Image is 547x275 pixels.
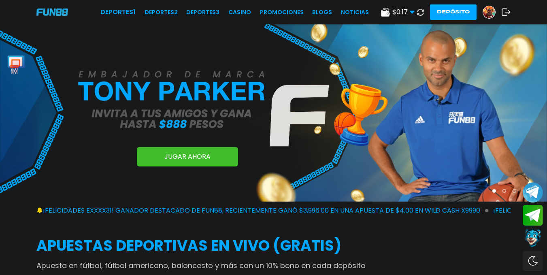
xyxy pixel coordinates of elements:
button: Join telegram [523,205,543,226]
span: ¡FELICIDADES exxxx31! GANADOR DESTACADO DE FUN88, RECIENTEMENTE GANÓ $3,996.00 EN UNA APUESTA DE ... [43,206,488,215]
a: Deportes3 [186,8,219,17]
a: Promociones [260,8,304,17]
a: Avatar [483,6,502,19]
button: Depósito [430,4,477,20]
button: Join telegram channel [523,182,543,203]
h2: APUESTAS DEPORTIVAS EN VIVO (gratis) [36,235,511,257]
button: Contact customer service [523,228,543,249]
a: BLOGS [312,8,332,17]
span: $ 0.17 [392,7,415,17]
img: Company Logo [36,9,68,15]
a: Deportes1 [100,7,136,17]
img: Avatar [483,6,495,18]
a: Deportes2 [145,8,178,17]
a: NOTICIAS [341,8,369,17]
a: CASINO [228,8,251,17]
div: Switch theme [523,251,543,271]
a: JUGAR AHORA [137,147,238,166]
p: Apuesta en fútbol, fútbol americano, baloncesto y más con un 10% bono en cada depósito [36,260,511,271]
